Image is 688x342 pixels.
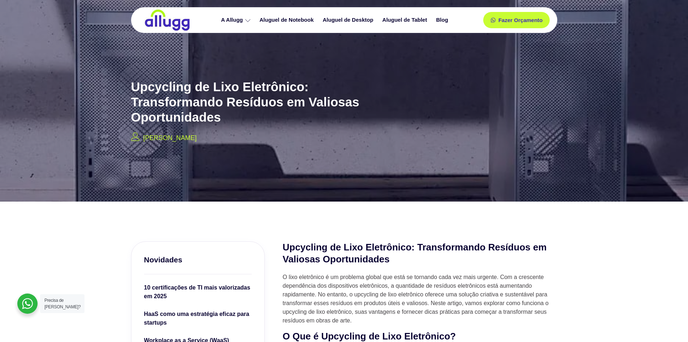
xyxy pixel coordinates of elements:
[283,241,557,266] h2: Upcycling de Lixo Eletrônico: Transformando Resíduos em Valiosas Oportunidades
[483,12,550,28] a: Fazer Orçamento
[143,133,197,143] p: [PERSON_NAME]
[283,273,557,325] p: O lixo eletrônico é um problema global que está se tornando cada vez mais urgente. Com a crescent...
[144,9,191,31] img: locação de TI é Allugg
[256,14,319,26] a: Aluguel de Notebook
[131,79,362,125] h2: Upcycling de Lixo Eletrônico: Transformando Resíduos em Valiosas Oportunidades
[144,310,252,329] a: HaaS como uma estratégia eficaz para startups
[217,14,256,26] a: A Allugg
[432,14,453,26] a: Blog
[498,17,543,23] span: Fazer Orçamento
[144,283,252,303] a: 10 certificações de TI mais valorizadas em 2025
[44,298,81,309] span: Precisa de [PERSON_NAME]?
[379,14,433,26] a: Aluguel de Tablet
[144,254,252,265] h3: Novidades
[319,14,379,26] a: Aluguel de Desktop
